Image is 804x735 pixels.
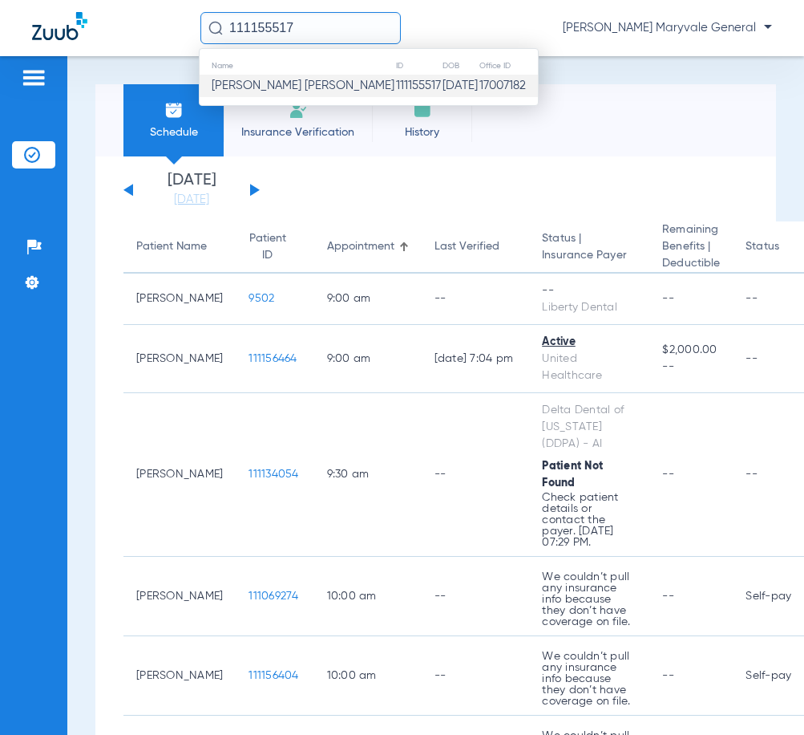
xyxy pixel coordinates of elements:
span: Insurance Payer [542,247,636,264]
td: [PERSON_NAME] [123,557,236,636]
td: [DATE] 7:04 PM [422,325,530,393]
img: hamburger-icon [21,68,46,87]
div: Patient Name [136,238,223,255]
span: Deductible [662,255,720,272]
img: History [413,100,432,120]
span: -- [662,293,674,304]
td: 17007182 [479,75,538,97]
td: 9:00 AM [314,274,422,325]
span: History [384,124,460,140]
td: -- [422,274,530,325]
img: Search Icon [208,21,223,35]
li: [DATE] [143,173,240,208]
td: 10:00 AM [314,557,422,636]
div: United Healthcare [542,351,636,384]
span: [PERSON_NAME] Maryvale General [563,20,772,36]
span: -- [662,359,720,376]
div: Last Verified [434,238,499,255]
div: Active [542,334,636,351]
input: Search for patients [200,12,401,44]
div: -- [542,282,636,299]
p: We couldn’t pull any insurance info because they don’t have coverage on file. [542,571,636,627]
a: [DATE] [143,192,240,208]
span: 111156464 [248,353,297,364]
div: Liberty Dental [542,299,636,316]
div: Patient ID [248,230,301,264]
span: Schedule [135,124,212,140]
iframe: Chat Widget [724,658,804,735]
td: [PERSON_NAME] [123,325,236,393]
td: [PERSON_NAME] [123,274,236,325]
td: [PERSON_NAME] [123,393,236,557]
p: Check patient details or contact the payer. [DATE] 07:29 PM. [542,492,636,548]
span: Patient Not Found [542,461,603,489]
td: [DATE] [442,75,479,97]
td: 10:00 AM [314,636,422,716]
span: 111156404 [248,670,298,681]
td: 9:30 AM [314,393,422,557]
span: 111069274 [248,591,298,602]
td: 9:00 AM [314,325,422,393]
span: $2,000.00 [662,342,720,359]
th: DOB [442,57,479,75]
div: Appointment [327,238,409,255]
th: Name [200,57,395,75]
img: Zuub Logo [32,12,87,40]
th: Remaining Benefits | [649,221,733,274]
div: Appointment [327,238,394,255]
span: [PERSON_NAME] [PERSON_NAME] [212,79,394,91]
td: -- [422,636,530,716]
span: -- [662,469,674,480]
span: -- [662,591,674,602]
td: [PERSON_NAME] [123,636,236,716]
td: 111155517 [395,75,442,97]
span: 111134054 [248,469,298,480]
td: -- [422,557,530,636]
td: -- [422,393,530,557]
p: We couldn’t pull any insurance info because they don’t have coverage on file. [542,651,636,707]
div: Patient Name [136,238,207,255]
div: Delta Dental of [US_STATE] (DDPA) - AI [542,402,636,453]
div: Patient ID [248,230,286,264]
span: -- [662,670,674,681]
div: Last Verified [434,238,517,255]
span: Insurance Verification [236,124,360,140]
th: Status | [529,221,649,274]
th: Office ID [479,57,538,75]
img: Manual Insurance Verification [289,100,308,120]
span: 9502 [248,293,274,304]
img: Schedule [164,100,184,120]
th: ID [395,57,442,75]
